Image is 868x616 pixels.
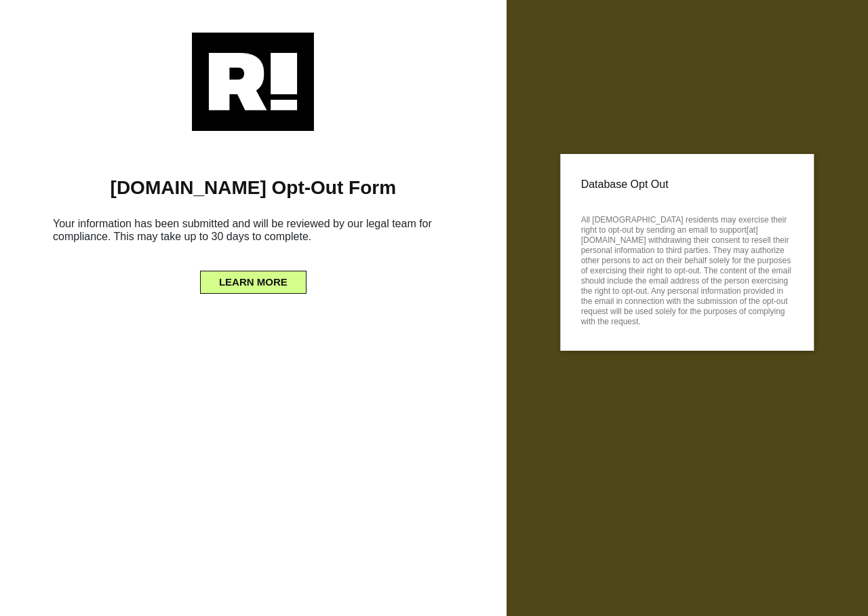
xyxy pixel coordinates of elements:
[20,176,486,199] h1: [DOMAIN_NAME] Opt-Out Form
[581,174,793,195] p: Database Opt Out
[200,271,307,294] button: LEARN MORE
[200,273,307,284] a: LEARN MORE
[192,33,314,131] img: Retention.com
[581,211,793,327] p: All [DEMOGRAPHIC_DATA] residents may exercise their right to opt-out by sending an email to suppo...
[20,212,486,254] h6: Your information has been submitted and will be reviewed by our legal team for compliance. This m...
